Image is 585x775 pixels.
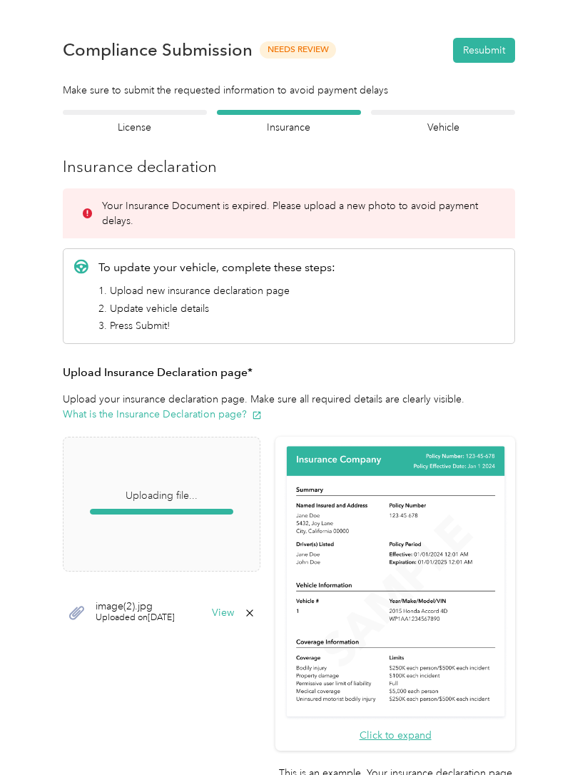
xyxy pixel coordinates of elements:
button: What is the Insurance Declaration page? [63,407,262,422]
div: Make sure to submit the requested information to avoid payment delays [63,83,515,98]
li: 3. Press Submit! [98,318,335,333]
button: Resubmit [453,38,515,63]
span: Uploading file... [63,437,260,571]
img: Sample insurance declaration [283,444,508,720]
p: Your Insurance Document is expired. Please upload a new photo to avoid payment delays. [102,198,495,228]
li: 2. Update vehicle details [98,301,335,316]
iframe: Everlance-gr Chat Button Frame [505,695,585,775]
span: Needs Review [260,41,336,58]
h4: Insurance [217,120,361,135]
h4: Vehicle [371,120,515,135]
h3: Upload Insurance Declaration page* [63,364,515,382]
button: Click to expand [360,728,432,743]
p: To update your vehicle, complete these steps: [98,259,335,276]
p: Upload your insurance declaration page. Make sure all required details are clearly visible. [63,392,515,422]
li: 1. Upload new insurance declaration page [98,283,335,298]
h4: License [63,120,207,135]
span: Uploading file... [126,488,198,504]
h1: Compliance Submission [63,40,253,60]
h3: Insurance declaration [63,155,515,178]
span: image(2).jpg [96,602,175,612]
button: View [212,608,234,618]
span: Uploaded on [DATE] [96,612,175,624]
